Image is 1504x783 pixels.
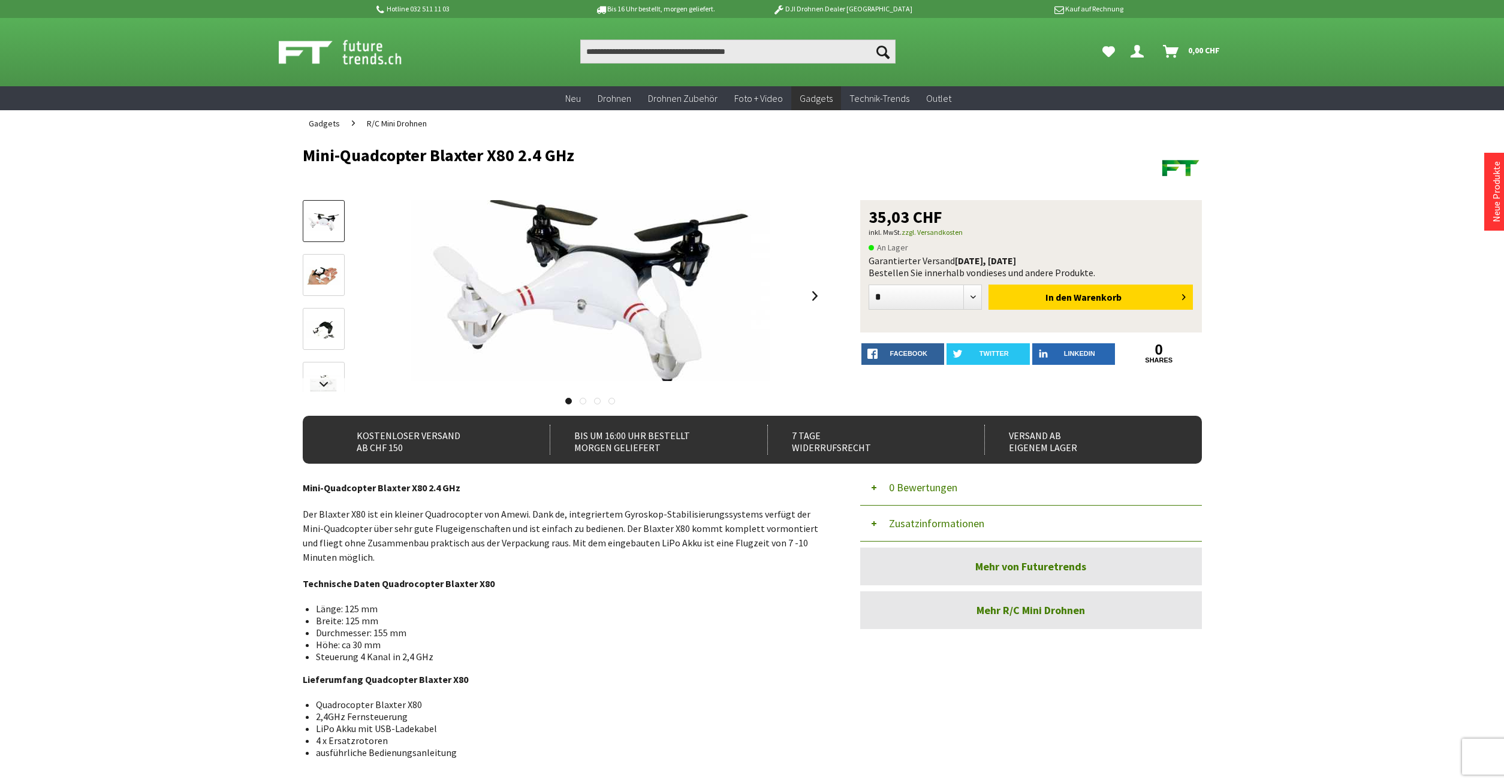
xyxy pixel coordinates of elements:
span: Drohnen Zubehör [648,92,718,104]
p: inkl. MwSt. [869,225,1193,240]
b: [DATE], [DATE] [955,255,1016,267]
span: Warenkorb [1074,291,1122,303]
a: zzgl. Versandkosten [902,228,963,237]
span: 35,03 CHF [869,208,942,225]
span: LinkedIn [1064,350,1095,357]
a: Neu [557,86,589,111]
a: Mehr R/C Mini Drohnen [860,591,1202,629]
p: Hotline 032 511 11 03 [375,2,562,16]
li: LiPo Akku mit USB-Ladekabel [316,722,815,734]
img: Vorschau: Mini-Quadcopter Blaxter X80 2.4 GHz [306,213,341,231]
p: DJI Drohnen Dealer [GEOGRAPHIC_DATA] [749,2,936,16]
div: Versand ab eigenem Lager [984,425,1176,455]
a: Drohnen [589,86,640,111]
a: Gadgets [791,86,841,111]
li: Breite: 125 mm [316,615,815,627]
img: Futuretrends [1160,146,1202,188]
a: Foto + Video [726,86,791,111]
div: 7 Tage Widerrufsrecht [767,425,959,455]
li: 4 x Ersatzrotoren [316,734,815,746]
h1: Mini-Quadcopter Blaxter X80 2.4 GHz [303,146,1022,164]
p: Kauf auf Rechnung [936,2,1123,16]
p: Bis 16 Uhr bestellt, morgen geliefert. [562,2,749,16]
a: Meine Favoriten [1096,40,1121,64]
input: Produkt, Marke, Kategorie, EAN, Artikelnummer… [580,40,896,64]
a: Mehr von Futuretrends [860,548,1202,585]
li: Steuerung 4 Kanal in 2,4 GHz [316,651,815,663]
strong: Technische Daten Quadrocopter Blaxter X80 [303,578,495,589]
a: Technik-Trends [841,86,918,111]
span: Gadgets [800,92,833,104]
a: Drohnen Zubehör [640,86,726,111]
a: Neue Produkte [1490,161,1502,222]
button: In den Warenkorb [988,285,1193,310]
a: Gadgets [303,110,346,137]
span: Gadgets [309,118,340,129]
button: Zusatzinformationen [860,506,1202,542]
button: 0 Bewertungen [860,470,1202,506]
span: Foto + Video [734,92,783,104]
a: shares [1117,356,1201,364]
span: twitter [979,350,1009,357]
a: 0 [1117,343,1201,356]
li: ausführliche Bedienungsanleitung [316,746,815,758]
div: Garantierter Versand Bestellen Sie innerhalb von dieses und andere Produkte. [869,255,1193,279]
span: 0,00 CHF [1188,41,1220,60]
span: Drohnen [598,92,631,104]
div: Bis um 16:00 Uhr bestellt Morgen geliefert [550,425,741,455]
a: twitter [947,343,1030,365]
img: Mini-Quadcopter Blaxter X80 2.4 GHz [411,200,770,381]
button: Suchen [870,40,896,64]
li: Durchmesser: 155 mm [316,627,815,639]
li: 2,4GHz Fernsteuerung [316,711,815,722]
span: In den [1045,291,1072,303]
a: facebook [861,343,945,365]
img: Shop Futuretrends - zur Startseite wechseln [279,37,428,67]
strong: Mini-Quadcopter Blaxter X80 2.4 GHz [303,482,460,494]
span: facebook [890,350,927,357]
p: Der Blaxter X80 ist ein kleiner Quadrocopter von Amewi. Dank de, integriertem Gyroskop-Stabilisie... [303,507,824,564]
a: R/C Mini Drohnen [361,110,433,137]
li: Quadrocopter Blaxter X80 [316,699,815,711]
a: Dein Konto [1126,40,1153,64]
span: R/C Mini Drohnen [367,118,427,129]
span: Outlet [926,92,951,104]
span: Technik-Trends [849,92,909,104]
a: LinkedIn [1032,343,1116,365]
a: Warenkorb [1158,40,1226,64]
li: Länge: 125 mm [316,603,815,615]
span: An Lager [869,240,908,255]
strong: Lieferumfang Quadcopter Blaxter X80 [303,673,468,685]
div: Kostenloser Versand ab CHF 150 [333,425,524,455]
a: Outlet [918,86,960,111]
li: Höhe: ca 30 mm [316,639,815,651]
span: Neu [565,92,581,104]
